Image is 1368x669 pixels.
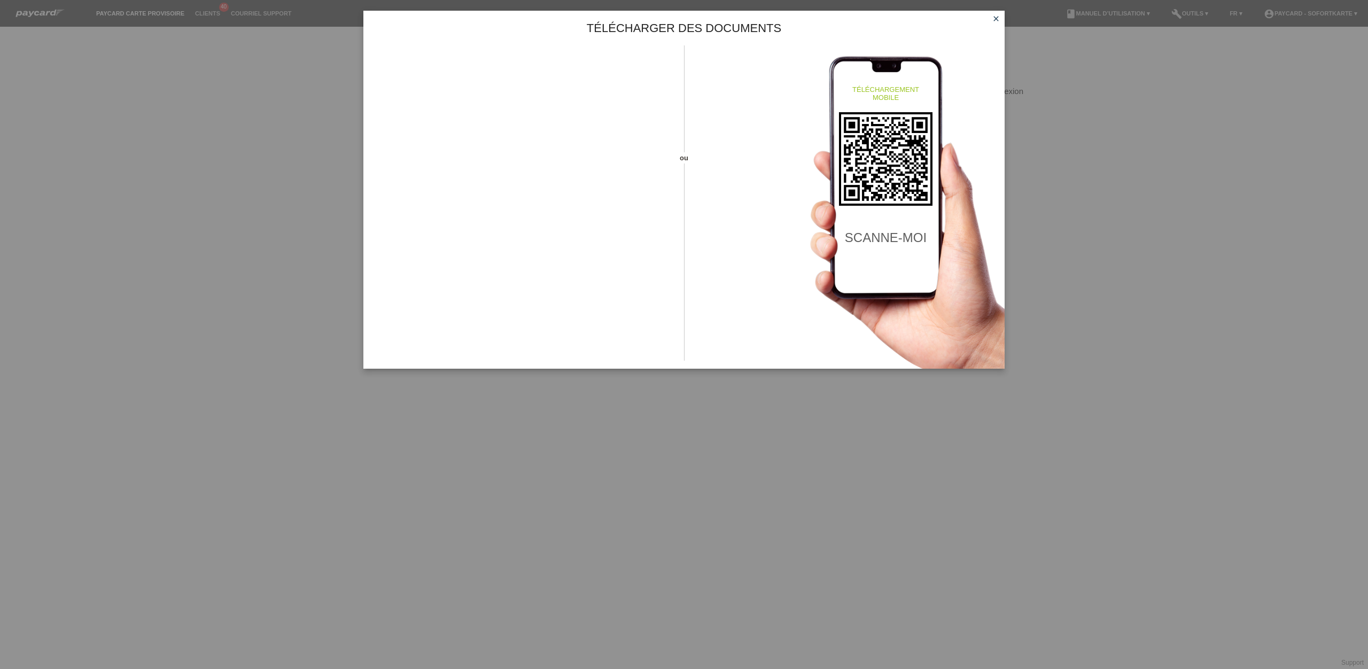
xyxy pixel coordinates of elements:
[665,152,703,164] span: ou
[989,13,1003,26] a: close
[839,85,932,102] h4: téléchargement mobile
[992,14,1000,23] i: close
[839,232,932,248] h2: scanne-moi
[363,21,1005,35] h1: Télécharger des documents
[379,72,665,339] iframe: Upload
